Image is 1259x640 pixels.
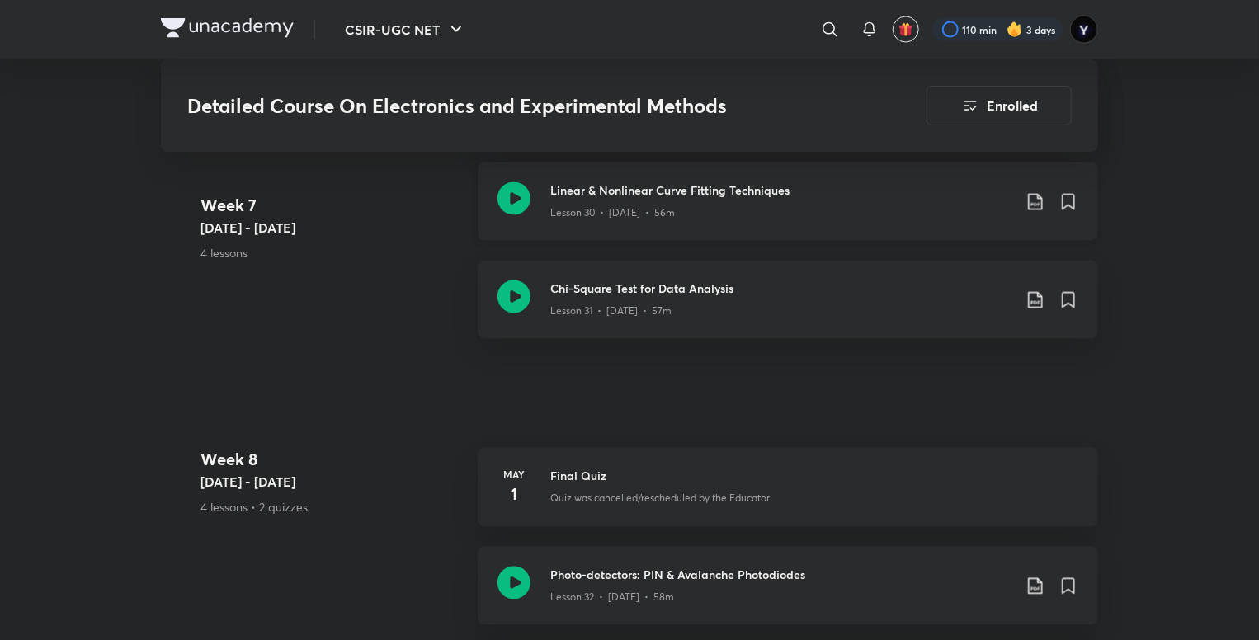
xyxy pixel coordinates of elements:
img: Yedhukrishna Nambiar [1070,16,1098,44]
a: May1Final QuizQuiz was cancelled/rescheduled by the Educator [478,448,1098,547]
h3: Chi-Square Test for Data Analysis [550,280,1012,298]
p: Lesson 32 • [DATE] • 58m [550,591,674,605]
p: Lesson 30 • [DATE] • 56m [550,206,675,221]
a: Company Logo [161,18,294,42]
h5: [DATE] - [DATE] [200,219,464,238]
img: Company Logo [161,18,294,38]
h6: May [497,468,530,482]
h3: Photo-detectors: PIN & Avalanche Photodiodes [550,567,1012,584]
img: avatar [898,22,913,37]
p: Quiz was cancelled/rescheduled by the Educator [550,492,770,506]
p: 4 lessons • 2 quizzes [200,499,464,516]
h3: Final Quiz [550,468,1078,485]
p: Lesson 31 • [DATE] • 57m [550,304,672,319]
h5: [DATE] - [DATE] [200,473,464,492]
button: avatar [893,16,919,43]
a: Linear & Nonlinear Curve Fitting TechniquesLesson 30 • [DATE] • 56m [478,162,1098,261]
h4: Week 8 [200,448,464,473]
h3: Detailed Course On Electronics and Experimental Methods [187,94,833,118]
button: Enrolled [927,86,1072,125]
h3: Linear & Nonlinear Curve Fitting Techniques [550,182,1012,200]
h4: Week 7 [200,194,464,219]
h4: 1 [497,482,530,507]
button: CSIR-UGC NET [335,13,476,46]
img: streak [1007,21,1023,38]
a: Chi-Square Test for Data AnalysisLesson 31 • [DATE] • 57m [478,261,1098,359]
p: 4 lessons [200,245,464,262]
